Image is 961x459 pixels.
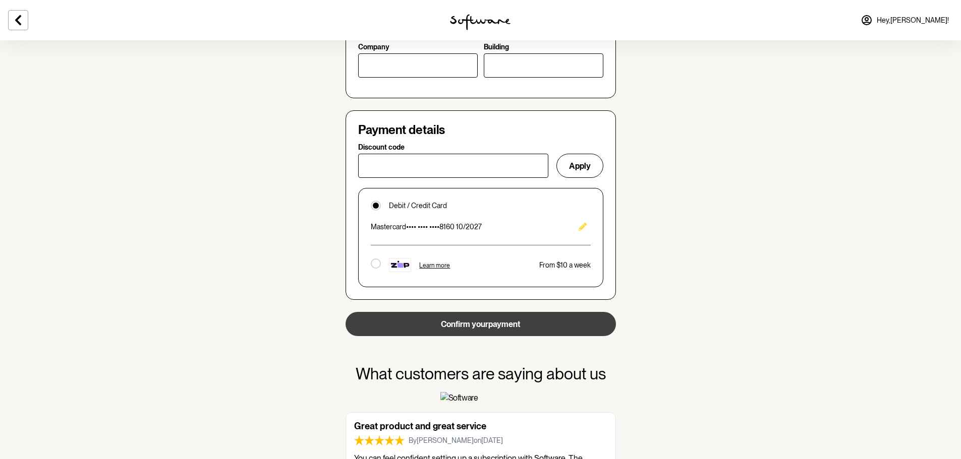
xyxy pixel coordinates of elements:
span: Hey, [PERSON_NAME] ! [877,16,949,25]
h4: Payment details [358,123,603,138]
button: Edit [575,219,591,235]
img: Software [440,392,521,404]
img: footer-tile-new.png [389,258,412,272]
p: Discount code [358,143,405,152]
img: Review star [364,435,374,445]
img: Review star [394,435,405,445]
h3: What customers are saying about us [356,364,606,383]
span: By [PERSON_NAME] on [DATE] [409,436,503,444]
span: Learn more [419,262,450,269]
p: •••• •••• •••• 8160 10/2027 [371,223,482,231]
p: Debit / Credit Card [389,202,447,210]
img: Review star [384,435,394,445]
p: From $10 a week [539,261,591,270]
button: Apply [556,154,603,178]
img: Review star [374,435,384,445]
p: Building [484,43,509,51]
h6: Great product and great service [354,421,607,432]
img: software logo [450,14,511,30]
span: mastercard [371,223,406,231]
a: Hey,[PERSON_NAME]! [855,8,955,32]
button: Confirm yourpayment [346,312,616,336]
img: Review star [354,435,364,445]
p: Company [358,43,389,51]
